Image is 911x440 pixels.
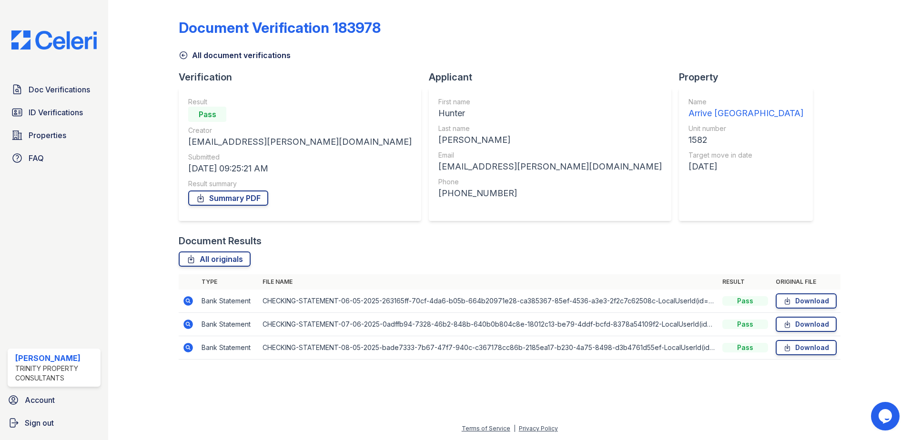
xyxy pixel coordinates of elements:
[179,50,291,61] a: All document verifications
[198,274,259,290] th: Type
[776,293,837,309] a: Download
[438,177,662,187] div: Phone
[25,417,54,429] span: Sign out
[772,274,840,290] th: Original file
[29,130,66,141] span: Properties
[429,70,679,84] div: Applicant
[438,133,662,147] div: [PERSON_NAME]
[29,152,44,164] span: FAQ
[871,402,901,430] iframe: chat widget
[722,296,768,306] div: Pass
[688,150,803,160] div: Target move in date
[198,313,259,336] td: Bank Statement
[8,149,101,168] a: FAQ
[15,352,97,364] div: [PERSON_NAME]
[719,274,772,290] th: Result
[688,133,803,147] div: 1582
[8,103,101,122] a: ID Verifications
[259,336,719,360] td: CHECKING-STATEMENT-08-05-2025-bade7333-7b67-47f7-940c-c367178cc86b-2185ea17-b230-4a75-8498-d3b476...
[4,390,104,410] a: Account
[188,135,412,149] div: [EMAIL_ADDRESS][PERSON_NAME][DOMAIN_NAME]
[25,394,55,406] span: Account
[438,160,662,173] div: [EMAIL_ADDRESS][PERSON_NAME][DOMAIN_NAME]
[688,97,803,107] div: Name
[188,179,412,189] div: Result summary
[179,19,381,36] div: Document Verification 183978
[179,234,262,248] div: Document Results
[8,126,101,145] a: Properties
[722,343,768,352] div: Pass
[4,30,104,50] img: CE_Logo_Blue-a8612792a0a2168367f1c8372b55b34899dd931a85d93a1a3d3e32e68fde9ad4.png
[259,290,719,313] td: CHECKING-STATEMENT-06-05-2025-263165ff-70cf-4da6-b05b-664b20971e28-ca385367-85ef-4536-a3e3-2f2c7c...
[679,70,820,84] div: Property
[188,162,412,175] div: [DATE] 09:25:21 AM
[438,124,662,133] div: Last name
[198,336,259,360] td: Bank Statement
[688,124,803,133] div: Unit number
[8,80,101,99] a: Doc Verifications
[29,84,90,95] span: Doc Verifications
[438,97,662,107] div: First name
[688,160,803,173] div: [DATE]
[29,107,83,118] span: ID Verifications
[4,413,104,432] a: Sign out
[776,340,837,355] a: Download
[179,70,429,84] div: Verification
[438,150,662,160] div: Email
[259,313,719,336] td: CHECKING-STATEMENT-07-06-2025-0adffb94-7328-46b2-848b-640b0b804c8e-18012c13-be79-4ddf-bcfd-8378a5...
[188,152,412,162] div: Submitted
[776,317,837,332] a: Download
[198,290,259,313] td: Bank Statement
[519,425,558,432] a: Privacy Policy
[188,97,412,107] div: Result
[722,320,768,329] div: Pass
[438,107,662,120] div: Hunter
[462,425,510,432] a: Terms of Service
[188,126,412,135] div: Creator
[15,364,97,383] div: Trinity Property Consultants
[179,251,251,267] a: All originals
[688,107,803,120] div: Arrive [GEOGRAPHIC_DATA]
[438,187,662,200] div: [PHONE_NUMBER]
[188,190,268,206] a: Summary PDF
[188,107,226,122] div: Pass
[514,425,516,432] div: |
[688,97,803,120] a: Name Arrive [GEOGRAPHIC_DATA]
[259,274,719,290] th: File name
